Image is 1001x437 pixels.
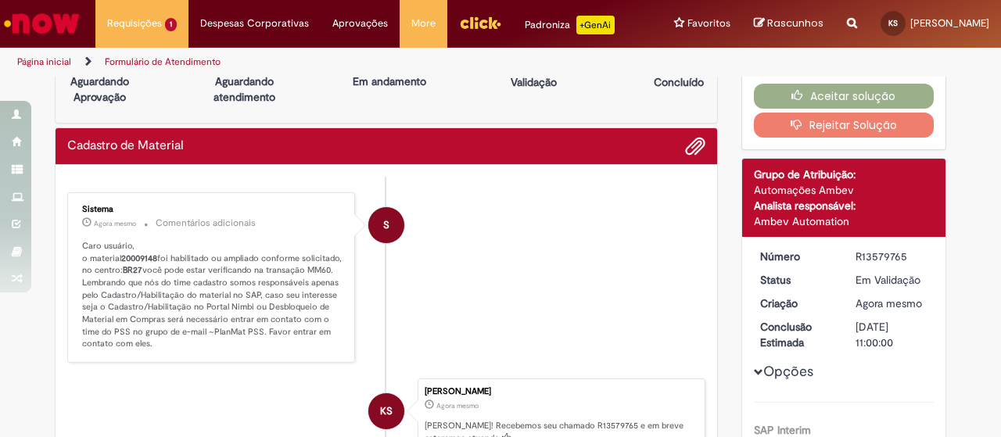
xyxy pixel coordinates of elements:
[754,182,935,198] div: Automações Ambev
[62,73,138,105] p: Aguardando Aprovação
[748,272,845,288] dt: Status
[425,387,697,396] div: [PERSON_NAME]
[82,240,343,350] p: Caro usuário, o material foi habilitado ou ampliado conforme solicitado, no centro: você pode est...
[888,18,898,28] span: KS
[754,198,935,213] div: Analista responsável:
[436,401,479,410] span: Agora mesmo
[685,136,705,156] button: Adicionar anexos
[856,249,928,264] div: R13579765
[2,8,82,39] img: ServiceNow
[107,16,162,31] span: Requisições
[200,16,309,31] span: Despesas Corporativas
[856,296,922,310] time: 30/09/2025 08:38:42
[206,73,282,105] p: Aguardando atendimento
[511,74,557,90] p: Validação
[748,319,845,350] dt: Conclusão Estimada
[123,264,142,276] b: BR27
[754,84,935,109] button: Aceitar solução
[767,16,823,30] span: Rascunhos
[353,73,426,89] p: Em andamento
[380,392,393,430] span: KS
[105,56,221,68] a: Formulário de Atendimento
[754,16,823,31] a: Rascunhos
[525,16,615,34] div: Padroniza
[94,219,136,228] time: 30/09/2025 08:38:59
[856,296,922,310] span: Agora mesmo
[436,401,479,410] time: 30/09/2025 08:38:42
[856,319,928,350] div: [DATE] 11:00:00
[17,56,71,68] a: Página inicial
[856,296,928,311] div: 30/09/2025 08:38:42
[368,207,404,243] div: System
[368,393,404,429] div: Kauane Macedo Dos Santos
[856,272,928,288] div: Em Validação
[332,16,388,31] span: Aprovações
[459,11,501,34] img: click_logo_yellow_360x200.png
[754,213,935,229] div: Ambev Automation
[82,205,343,214] div: Sistema
[754,113,935,138] button: Rejeitar Solução
[748,296,845,311] dt: Criação
[156,217,256,230] small: Comentários adicionais
[576,16,615,34] p: +GenAi
[94,219,136,228] span: Agora mesmo
[411,16,436,31] span: More
[754,423,811,437] b: SAP Interim
[748,249,845,264] dt: Número
[121,253,157,264] b: 20009148
[654,74,704,90] p: Concluído
[754,167,935,182] div: Grupo de Atribuição:
[383,206,389,244] span: S
[12,48,655,77] ul: Trilhas de página
[67,139,184,153] h2: Cadastro de Material Histórico de tíquete
[687,16,730,31] span: Favoritos
[165,18,177,31] span: 1
[910,16,989,30] span: [PERSON_NAME]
